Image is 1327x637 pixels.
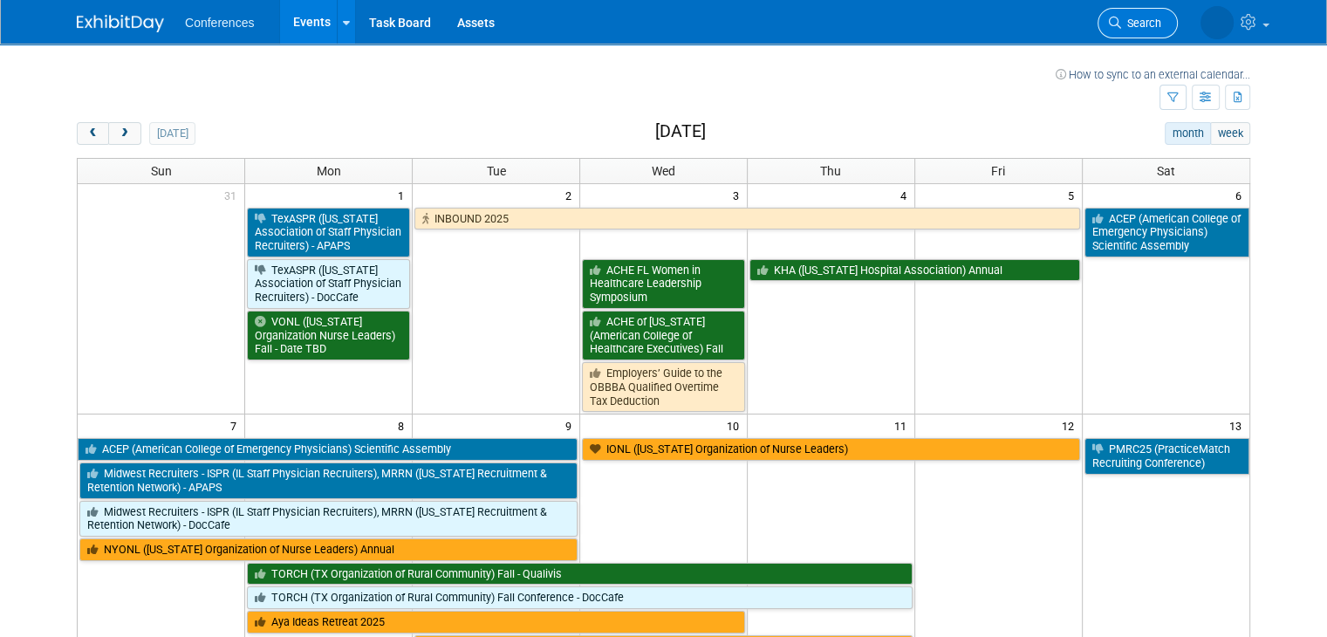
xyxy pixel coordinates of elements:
button: week [1210,122,1250,145]
a: TORCH (TX Organization of Rural Community) Fall - Qualivis [247,563,912,586]
a: ACHE FL Women in Healthcare Leadership Symposium [582,259,745,309]
button: next [108,122,140,145]
span: 6 [1234,184,1249,206]
a: KHA ([US_STATE] Hospital Association) Annual [749,259,1080,282]
a: VONL ([US_STATE] Organization Nurse Leaders) Fall - Date TBD [247,311,410,360]
a: Midwest Recruiters - ISPR (IL Staff Physician Recruiters), MRRN ([US_STATE] Recruitment & Retenti... [79,462,578,498]
span: 11 [893,414,914,436]
img: Sara Magnuson [1200,6,1234,39]
span: 7 [229,414,244,436]
a: INBOUND 2025 [414,208,1079,230]
span: Search [1121,17,1161,30]
img: ExhibitDay [77,15,164,32]
span: Wed [652,164,675,178]
span: 10 [725,414,747,436]
span: Sun [151,164,172,178]
span: 9 [564,414,579,436]
a: TORCH (TX Organization of Rural Community) Fall Conference - DocCafe [247,586,912,609]
span: 5 [1066,184,1082,206]
a: Midwest Recruiters - ISPR (IL Staff Physician Recruiters), MRRN ([US_STATE] Recruitment & Retenti... [79,501,578,537]
button: [DATE] [149,122,195,145]
span: 31 [222,184,244,206]
a: How to sync to an external calendar... [1056,68,1250,81]
span: 12 [1060,414,1082,436]
span: Tue [487,164,506,178]
a: Aya Ideas Retreat 2025 [247,611,745,634]
a: Employers’ Guide to the OBBBA Qualified Overtime Tax Deduction [582,362,745,412]
button: prev [77,122,109,145]
a: ACEP (American College of Emergency Physicians) Scientific Assembly [1084,208,1249,257]
span: 13 [1228,414,1249,436]
span: Sat [1157,164,1175,178]
a: Search [1098,8,1178,38]
span: 8 [396,414,412,436]
a: ACEP (American College of Emergency Physicians) Scientific Assembly [78,438,578,461]
span: Thu [820,164,841,178]
a: IONL ([US_STATE] Organization of Nurse Leaders) [582,438,1080,461]
span: Mon [317,164,341,178]
span: Conferences [185,16,254,30]
a: NYONL ([US_STATE] Organization of Nurse Leaders) Annual [79,538,578,561]
span: 4 [899,184,914,206]
a: ACHE of [US_STATE] (American College of Healthcare Executives) Fall [582,311,745,360]
h2: [DATE] [654,122,705,141]
span: Fri [991,164,1005,178]
span: 1 [396,184,412,206]
a: PMRC25 (PracticeMatch Recruiting Conference) [1084,438,1249,474]
span: 3 [731,184,747,206]
span: 2 [564,184,579,206]
a: TexASPR ([US_STATE] Association of Staff Physician Recruiters) - DocCafe [247,259,410,309]
a: TexASPR ([US_STATE] Association of Staff Physician Recruiters) - APAPS [247,208,410,257]
button: month [1165,122,1211,145]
